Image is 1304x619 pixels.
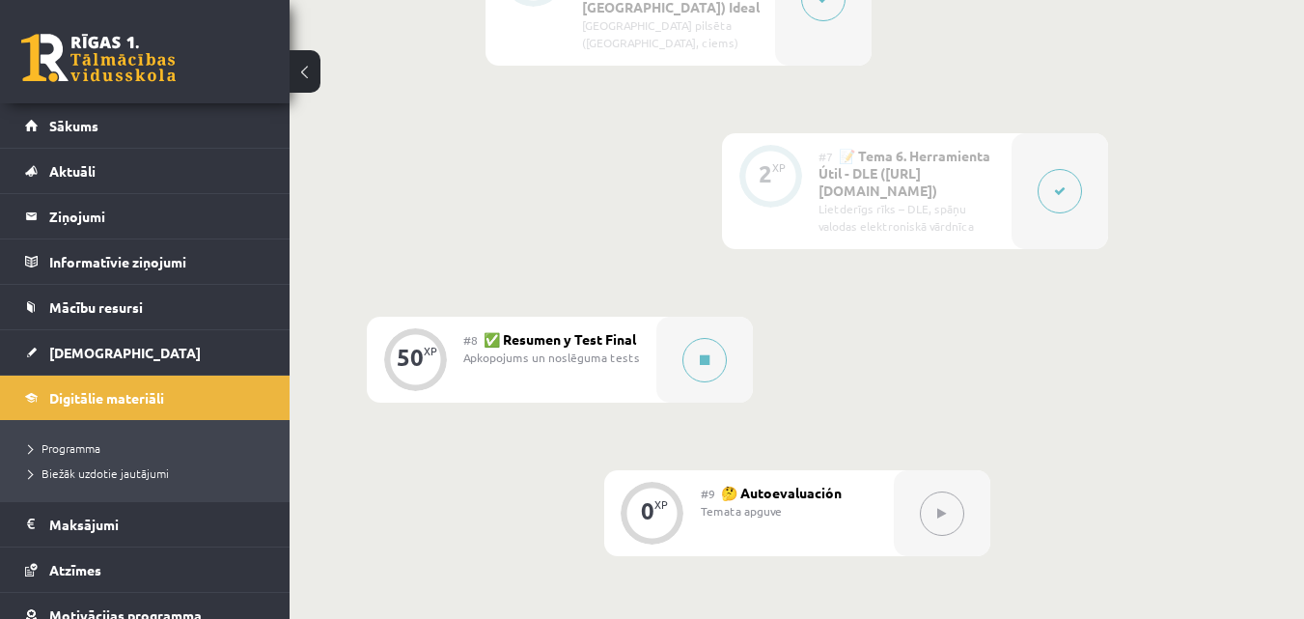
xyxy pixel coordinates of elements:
span: #7 [818,149,833,164]
span: Aktuāli [49,162,96,180]
span: Sākums [49,117,98,134]
a: [DEMOGRAPHIC_DATA] [25,330,265,375]
a: Biežāk uzdotie jautājumi [29,464,270,482]
span: [DEMOGRAPHIC_DATA] [49,344,201,361]
a: Ziņojumi [25,194,265,239]
span: 🤔 Autoevaluación [721,484,842,501]
div: [GEOGRAPHIC_DATA] pilsēta ([GEOGRAPHIC_DATA], ciems) [582,16,761,51]
div: 0 [641,502,654,520]
div: 2 [759,165,772,183]
legend: Informatīvie ziņojumi [49,239,265,284]
a: Mācību resursi [25,285,265,329]
div: Temata apguve [701,502,879,520]
a: Informatīvie ziņojumi [25,239,265,284]
div: XP [772,162,786,173]
a: Programma [29,439,270,457]
legend: Maksājumi [49,502,265,547]
div: XP [654,499,668,510]
a: Digitālie materiāli [25,376,265,420]
span: Digitālie materiāli [49,389,164,407]
span: Programma [29,440,100,456]
a: Maksājumi [25,502,265,547]
span: #9 [701,486,715,501]
span: 📝 Tema 6. Herramienta Útil - DLE ([URL][DOMAIN_NAME]) [818,147,990,199]
div: Lietderīgs rīks – DLE, spāņu valodas elektroniskā vārdnīca [818,200,997,235]
span: Biežāk uzdotie jautājumi [29,465,169,481]
legend: Ziņojumi [49,194,265,239]
a: Sākums [25,103,265,148]
a: Rīgas 1. Tālmācības vidusskola [21,34,176,82]
div: XP [424,346,437,356]
a: Atzīmes [25,548,265,592]
div: Apkopojums un noslēguma tests [463,349,642,366]
span: Mācību resursi [49,298,143,316]
div: 50 [397,349,424,366]
span: Atzīmes [49,561,101,578]
a: Aktuāli [25,149,265,193]
span: ✅ Resumen y Test Final [484,330,636,348]
span: #8 [463,332,478,348]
